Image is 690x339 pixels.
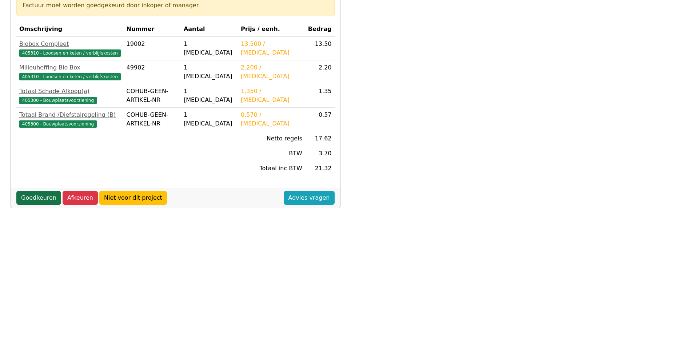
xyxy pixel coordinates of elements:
span: 405300 - Bouwplaatsvoorziening [19,97,97,104]
div: Totaal Brand /Diefstalregeling (B) [19,111,121,119]
th: Omschrijving [16,22,124,37]
td: 1.35 [305,84,335,108]
td: 2.20 [305,60,335,84]
span: 405310 - Loodsen en keten / verblijfskosten [19,73,121,80]
td: 17.62 [305,131,335,146]
div: Factuur moet worden goedgekeurd door inkoper of manager. [23,1,328,10]
td: COHUB-GEEN-ARTIKEL-NR [124,108,181,131]
div: Totaal Schade Afkoop(a) [19,87,121,96]
th: Aantal [181,22,238,37]
td: 49902 [124,60,181,84]
div: 13.500 / [MEDICAL_DATA] [241,40,302,57]
div: 2.200 / [MEDICAL_DATA] [241,63,302,81]
a: Totaal Brand /Diefstalregeling (B)405300 - Bouwplaatsvoorziening [19,111,121,128]
a: Milieuheffing Bio Box405310 - Loodsen en keten / verblijfskosten [19,63,121,81]
div: 1 [MEDICAL_DATA] [184,111,235,128]
div: Milieuheffing Bio Box [19,63,121,72]
span: 405300 - Bouwplaatsvoorziening [19,120,97,128]
th: Nummer [124,22,181,37]
td: 3.70 [305,146,335,161]
td: BTW [238,146,305,161]
td: 0.57 [305,108,335,131]
td: 19002 [124,37,181,60]
td: 21.32 [305,161,335,176]
div: Biobox Compleet [19,40,121,48]
a: Niet voor dit project [99,191,167,205]
a: Goedkeuren [16,191,61,205]
a: Biobox Compleet405310 - Loodsen en keten / verblijfskosten [19,40,121,57]
td: 13.50 [305,37,335,60]
a: Advies vragen [284,191,335,205]
div: 1.350 / [MEDICAL_DATA] [241,87,302,104]
th: Bedrag [305,22,335,37]
a: Afkeuren [63,191,98,205]
td: COHUB-GEEN-ARTIKEL-NR [124,84,181,108]
a: Totaal Schade Afkoop(a)405300 - Bouwplaatsvoorziening [19,87,121,104]
div: 1 [MEDICAL_DATA] [184,63,235,81]
td: Netto regels [238,131,305,146]
div: 1 [MEDICAL_DATA] [184,87,235,104]
div: 0.570 / [MEDICAL_DATA] [241,111,302,128]
div: 1 [MEDICAL_DATA] [184,40,235,57]
span: 405310 - Loodsen en keten / verblijfskosten [19,49,121,57]
td: Totaal inc BTW [238,161,305,176]
th: Prijs / eenh. [238,22,305,37]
